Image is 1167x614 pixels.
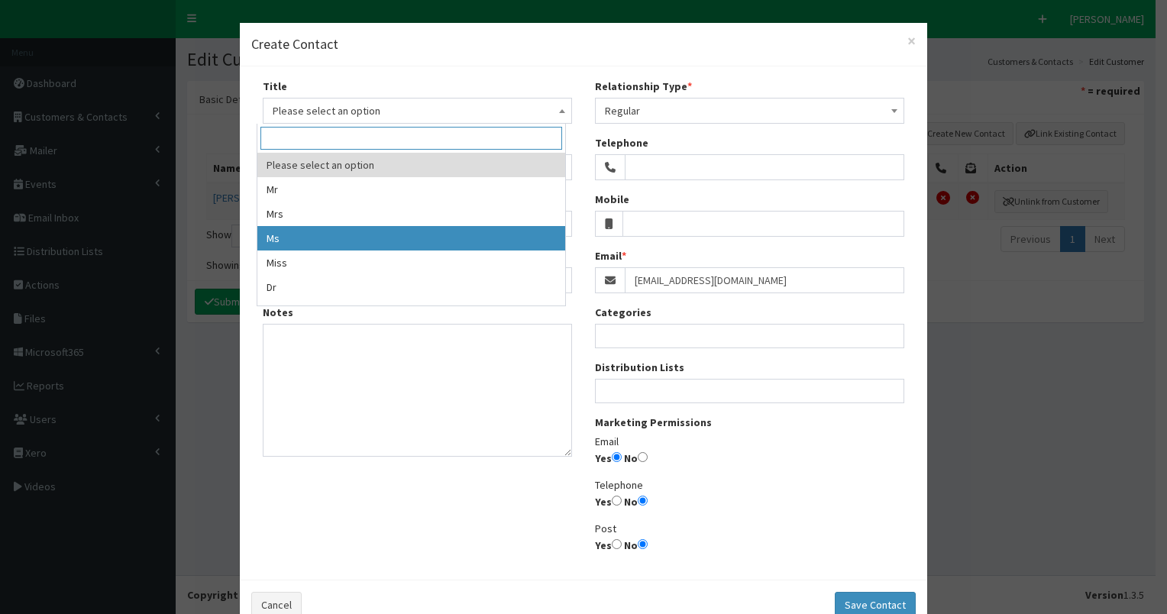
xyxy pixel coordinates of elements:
label: Notes [263,305,293,320]
span: Regular [605,100,894,121]
label: Relationship Type [595,79,692,94]
p: Post [595,521,904,557]
input: No [638,452,648,462]
span: Please select an option [263,98,572,124]
input: No [638,496,648,506]
label: Telephone [595,135,648,150]
input: Yes [612,452,622,462]
li: Miss [257,250,565,275]
label: Title [263,79,287,94]
p: Telephone [595,477,904,513]
label: Email [595,248,626,263]
li: Ms [257,226,565,250]
li: Please select an option [257,153,565,177]
button: Close [907,33,916,49]
label: Categories [595,305,651,320]
label: No [624,493,648,509]
input: Yes [612,539,622,549]
label: Mobile [595,192,629,207]
label: Yes [595,493,622,509]
label: Marketing Permissions [595,415,712,430]
h4: Create Contact [251,34,916,54]
label: Yes [595,449,622,466]
label: No [624,449,648,466]
input: No [638,539,648,549]
li: Mrs [257,202,565,226]
label: Distribution Lists [595,360,684,375]
li: Dr [257,275,565,299]
input: Yes [612,496,622,506]
span: Regular [595,98,904,124]
p: Email [595,434,904,470]
li: MP [257,299,565,324]
span: Please select an option [273,100,562,121]
span: × [907,31,916,51]
label: No [624,536,648,553]
label: Yes [595,536,622,553]
li: Mr [257,177,565,202]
